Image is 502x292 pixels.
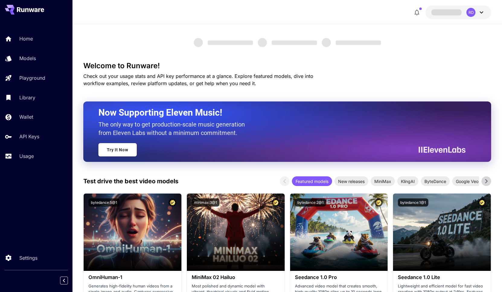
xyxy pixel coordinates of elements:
[375,198,383,207] button: Certified Model – Vetted for best performance and includes a commercial license.
[295,198,326,207] button: bytedance:2@1
[88,198,120,207] button: bytedance:5@1
[83,62,491,70] h3: Welcome to Runware!
[397,176,418,186] div: KlingAI
[98,120,249,137] p: The only way to get production-scale music generation from Eleven Labs without a minimum commitment.
[168,198,177,207] button: Certified Model – Vetted for best performance and includes a commercial license.
[192,198,219,207] button: minimax:3@1
[19,254,37,262] p: Settings
[60,277,68,284] button: Collapse sidebar
[19,35,33,42] p: Home
[19,74,45,82] p: Playground
[187,194,285,271] img: alt
[398,274,486,280] h3: Seedance 1.0 Lite
[421,178,450,185] span: ByteDance
[19,55,36,62] p: Models
[192,274,280,280] h3: MiniMax 02 Hailuo
[425,5,491,19] button: RD
[334,176,368,186] div: New releases
[65,275,72,286] div: Collapse sidebar
[83,73,313,86] span: Check out your usage stats and API key performance at a glance. Explore featured models, dive int...
[98,143,137,156] a: Try It Now
[88,274,177,280] h3: OmniHuman‑1
[295,274,383,280] h3: Seedance 1.0 Pro
[290,194,388,271] img: alt
[466,8,475,17] div: RD
[292,178,332,185] span: Featured models
[421,176,450,186] div: ByteDance
[98,107,461,118] h2: Now Supporting Eleven Music!
[452,176,482,186] div: Google Veo
[397,178,418,185] span: KlingAI
[272,198,280,207] button: Certified Model – Vetted for best performance and includes a commercial license.
[334,178,368,185] span: New releases
[393,194,491,271] img: alt
[19,152,34,160] p: Usage
[452,178,482,185] span: Google Veo
[371,178,395,185] span: MiniMax
[19,133,39,140] p: API Keys
[478,198,486,207] button: Certified Model – Vetted for best performance and includes a commercial license.
[292,176,332,186] div: Featured models
[19,94,35,101] p: Library
[83,177,178,186] p: Test drive the best video models
[19,113,33,120] p: Wallet
[398,198,428,207] button: bytedance:1@1
[84,194,181,271] img: alt
[371,176,395,186] div: MiniMax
